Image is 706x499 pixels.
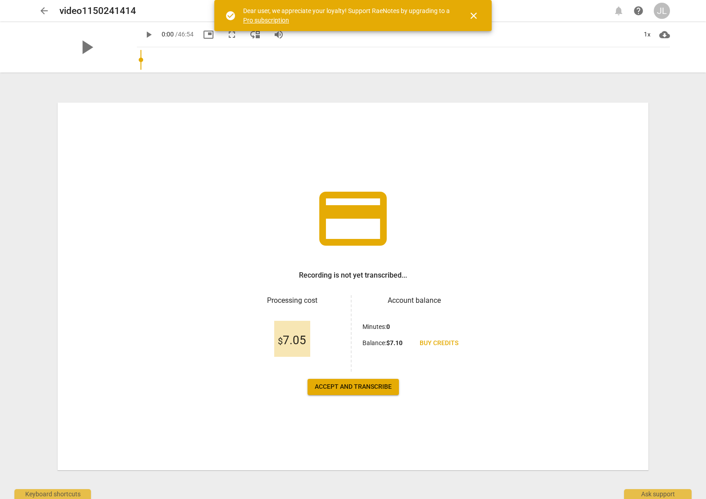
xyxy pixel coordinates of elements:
button: Close [463,5,484,27]
span: 7.05 [278,334,306,347]
p: Minutes : [362,322,390,332]
span: $ [278,336,283,346]
button: Picture in picture [200,27,217,43]
span: play_arrow [75,36,98,59]
div: Ask support [624,489,692,499]
button: JL [654,3,670,19]
span: close [468,10,479,21]
a: Help [630,3,647,19]
span: volume_up [273,29,284,40]
span: 0:00 [162,31,174,38]
span: fullscreen [226,29,237,40]
h3: Recording is not yet transcribed... [299,270,407,281]
h3: Account balance [362,295,466,306]
span: Accept and transcribe [315,382,392,391]
p: Balance : [362,338,403,348]
span: help [633,5,644,16]
span: move_down [250,29,261,40]
b: $ 7.10 [386,339,403,346]
a: Buy credits [412,335,466,351]
b: 0 [386,323,390,330]
h3: Processing cost [240,295,344,306]
button: Accept and transcribe [308,379,399,395]
span: picture_in_picture [203,29,214,40]
span: play_arrow [143,29,154,40]
span: cloud_download [659,29,670,40]
h2: video1150241414 [59,5,136,17]
button: Volume [271,27,287,43]
button: View player as separate pane [247,27,263,43]
div: Keyboard shortcuts [14,489,91,499]
span: check_circle [225,10,236,21]
span: / 46:54 [175,31,194,38]
div: 1x [638,27,656,42]
span: arrow_back [39,5,50,16]
div: Dear user, we appreciate your loyalty! Support RaeNotes by upgrading to a [243,6,452,25]
span: Buy credits [420,339,458,348]
button: Play [140,27,157,43]
a: Pro subscription [243,17,289,24]
button: Fullscreen [224,27,240,43]
span: credit_card [312,178,394,259]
